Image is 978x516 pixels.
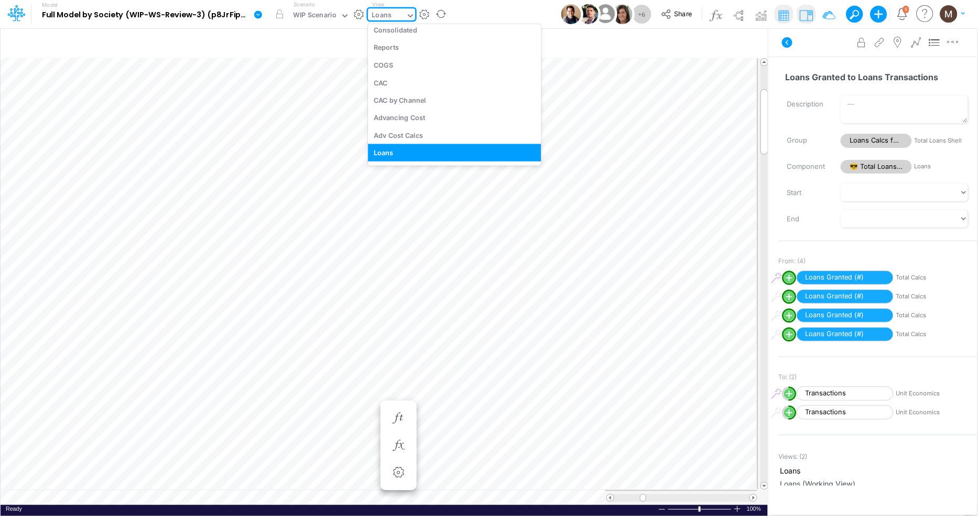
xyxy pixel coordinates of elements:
[6,506,22,512] span: Ready
[779,158,833,176] label: Component
[368,56,541,73] div: COGS
[579,4,599,24] img: User Image Icon
[613,4,633,24] img: User Image Icon
[699,507,701,512] div: Zoom
[594,2,617,26] img: User Image Icon
[294,1,315,8] label: Scenario
[675,9,692,17] span: Share
[797,289,894,304] span: Loans Granted (#)
[797,405,894,420] span: Transactions
[779,132,833,149] label: Group
[779,67,969,87] input: — Node name —
[915,136,968,145] span: Total Loans Shell
[905,7,907,12] div: 5 unread items
[668,505,733,513] div: Zoom
[782,386,797,401] svg: circle with outer border
[747,505,763,513] span: 100%
[841,160,912,174] span: 😎 Total Loans Shell
[656,6,699,23] button: Share
[797,327,894,341] span: Loans Granted (#)
[841,134,912,148] span: Loans Calcs for UE
[372,1,384,8] label: View
[779,372,797,382] span: To: (2)
[915,162,968,171] span: Loans
[896,8,908,20] a: Notifications
[779,256,806,266] span: From: (4)
[779,95,833,113] label: Description
[747,505,763,513] div: Zoom level
[372,10,392,22] div: Loans
[42,2,58,8] label: Model
[782,289,797,304] svg: circle with outer border
[782,405,797,420] svg: circle with outer border
[782,271,797,285] svg: circle with outer border
[42,10,249,20] b: Full Model by Society (WIP-WS-Review-3) (p8JrFipGveTU7I_vk960F.EPc.b3Teyw) [DATE]T16:40:57UTC
[368,21,541,39] div: Consolidated
[368,126,541,144] div: Adv Cost Calcs
[368,74,541,91] div: CAC
[368,39,541,56] div: Reports
[638,11,646,18] span: + 6
[780,465,976,476] span: Loans
[779,184,833,202] label: Start
[9,33,540,55] input: Type a title here
[658,506,666,513] div: Zoom Out
[561,4,581,24] img: User Image Icon
[780,478,976,489] span: Loans (Working View)
[368,162,541,179] div: Loans (Working View)
[733,505,742,513] div: Zoom In
[782,327,797,342] svg: circle with outer border
[779,452,808,461] span: Views: ( 2 )
[368,109,541,126] div: Advancing Cost
[6,505,22,513] div: In Ready mode
[797,386,894,401] span: Transactions
[368,91,541,109] div: CAC by Channel
[368,144,541,161] div: Loans
[782,308,797,323] svg: circle with outer border
[797,308,894,322] span: Loans Granted (#)
[293,10,336,22] div: WIP Scenario
[779,210,833,228] label: End
[797,271,894,285] span: Loans Granted (#)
